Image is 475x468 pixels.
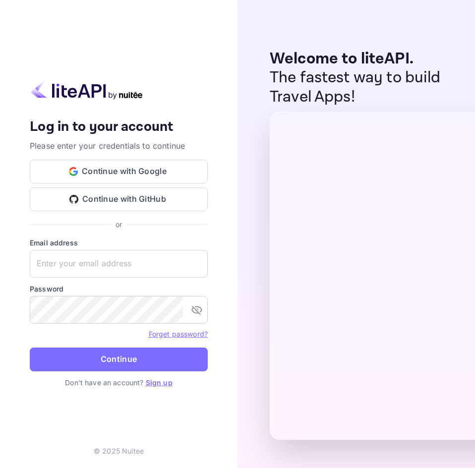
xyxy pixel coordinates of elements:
[187,300,207,320] button: toggle password visibility
[30,284,208,294] label: Password
[30,118,208,136] h4: Log in to your account
[94,446,144,456] p: © 2025 Nuitee
[270,68,455,107] p: The fastest way to build Travel Apps!
[30,237,208,248] label: Email address
[30,160,208,183] button: Continue with Google
[149,329,208,339] a: Forget password?
[146,378,173,387] a: Sign up
[30,348,208,371] button: Continue
[30,250,208,278] input: Enter your email address
[149,330,208,338] a: Forget password?
[270,50,455,68] p: Welcome to liteAPI.
[30,140,208,152] p: Please enter your credentials to continue
[30,377,208,388] p: Don't have an account?
[30,80,144,100] img: liteapi
[30,187,208,211] button: Continue with GitHub
[116,219,122,230] p: or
